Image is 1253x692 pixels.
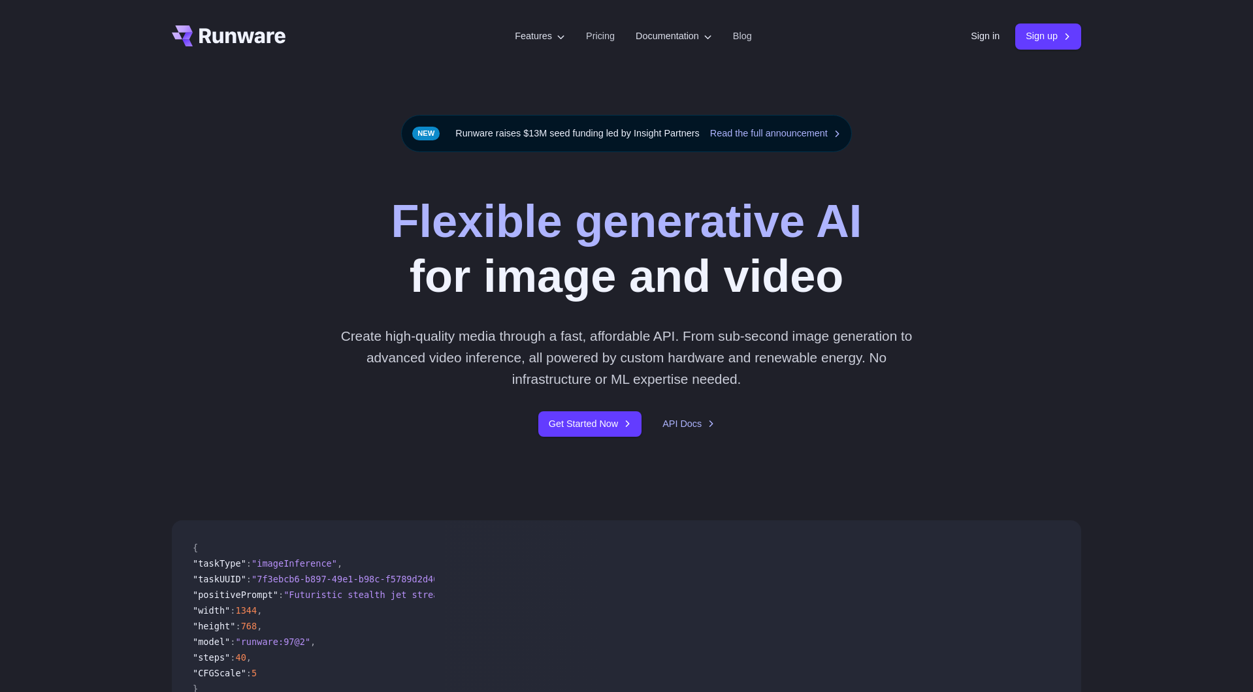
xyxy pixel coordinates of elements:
[230,637,235,647] span: :
[246,574,252,584] span: :
[235,605,257,616] span: 1344
[252,668,257,678] span: 5
[391,195,862,247] strong: Flexible generative AI
[1015,24,1081,49] a: Sign up
[193,605,230,616] span: "width"
[284,590,770,600] span: "Futuristic stealth jet streaking through a neon-lit cityscape with glowing purple exhaust"
[538,411,642,437] a: Get Started Now
[336,325,918,390] p: Create high-quality media through a fast, affordable API. From sub-second image generation to adv...
[391,194,862,304] h1: for image and video
[230,652,235,663] span: :
[246,652,252,663] span: ,
[401,115,852,152] div: Runware raises $13M seed funding led by Insight Partners
[278,590,284,600] span: :
[733,29,752,44] a: Blog
[246,668,252,678] span: :
[230,605,235,616] span: :
[193,621,235,631] span: "height"
[710,126,841,141] a: Read the full announcement
[252,558,337,569] span: "imageInference"
[193,543,198,553] span: {
[636,29,712,44] label: Documentation
[257,605,262,616] span: ,
[257,621,262,631] span: ,
[662,417,715,432] a: API Docs
[337,558,342,569] span: ,
[515,29,565,44] label: Features
[252,574,455,584] span: "7f3ebcb6-b897-49e1-b98c-f5789d2d40d7"
[971,29,1000,44] a: Sign in
[241,621,257,631] span: 768
[586,29,615,44] a: Pricing
[235,621,240,631] span: :
[193,652,230,663] span: "steps"
[235,652,246,663] span: 40
[193,668,246,678] span: "CFGScale"
[235,637,310,647] span: "runware:97@2"
[246,558,252,569] span: :
[310,637,316,647] span: ,
[193,637,230,647] span: "model"
[172,25,285,46] a: Go to /
[193,558,246,569] span: "taskType"
[193,590,278,600] span: "positivePrompt"
[193,574,246,584] span: "taskUUID"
